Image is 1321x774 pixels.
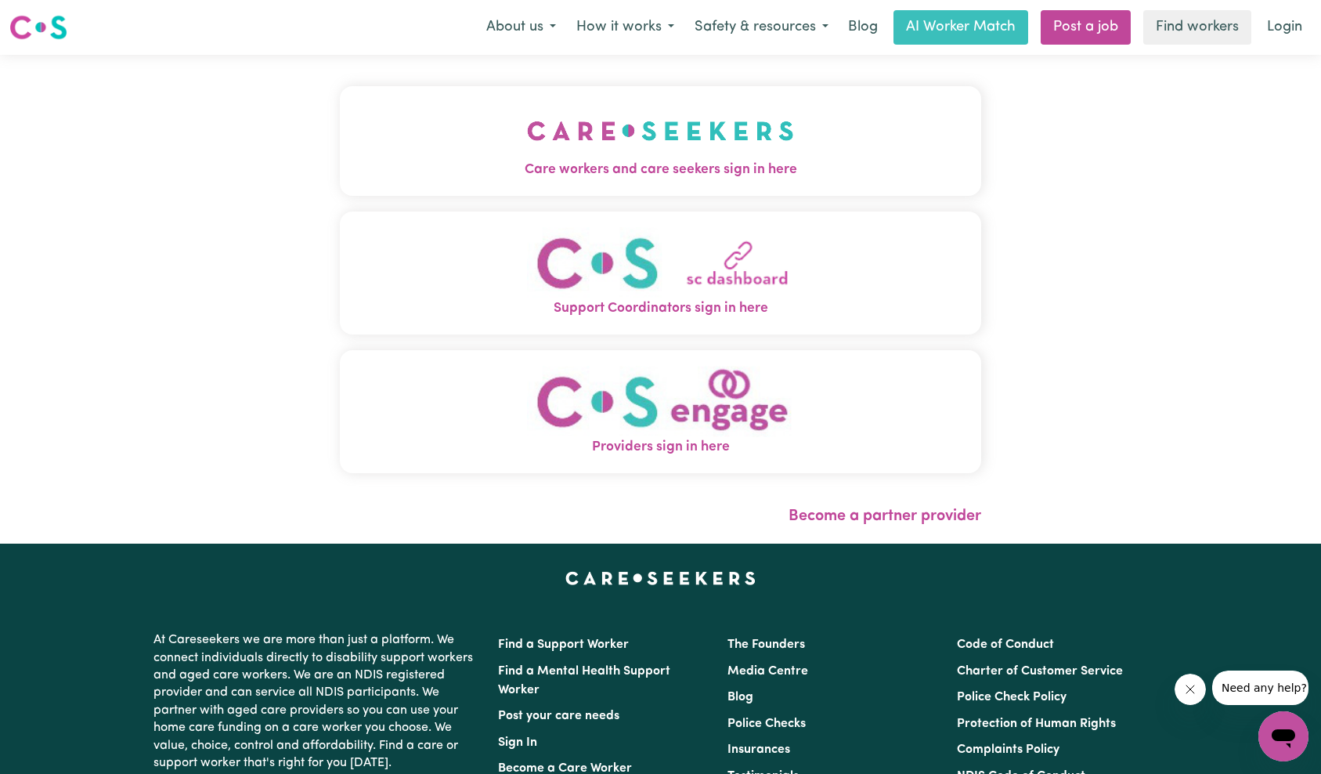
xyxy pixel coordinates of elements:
[340,212,982,335] button: Support Coordinators sign in here
[498,638,629,651] a: Find a Support Worker
[789,508,981,524] a: Become a partner provider
[498,710,619,722] a: Post your care needs
[957,718,1116,730] a: Protection of Human Rights
[340,298,982,319] span: Support Coordinators sign in here
[340,437,982,458] span: Providers sign in here
[727,638,805,651] a: The Founders
[1041,10,1131,45] a: Post a job
[893,10,1028,45] a: AI Worker Match
[839,10,887,45] a: Blog
[957,743,1059,756] a: Complaints Policy
[727,718,806,730] a: Police Checks
[957,665,1123,678] a: Charter of Customer Service
[340,350,982,473] button: Providers sign in here
[565,572,756,584] a: Careseekers home page
[9,13,67,42] img: Careseekers logo
[1258,711,1308,761] iframe: Button to launch messaging window
[498,665,670,696] a: Find a Mental Health Support Worker
[1212,671,1308,705] iframe: Message from company
[340,160,982,180] span: Care workers and care seekers sign in here
[957,638,1054,651] a: Code of Conduct
[9,9,67,45] a: Careseekers logo
[727,691,753,703] a: Blog
[566,11,684,44] button: How it works
[727,665,808,678] a: Media Centre
[1175,674,1206,705] iframe: Close message
[476,11,566,44] button: About us
[727,743,790,756] a: Insurances
[1143,10,1251,45] a: Find workers
[1258,10,1312,45] a: Login
[498,736,537,749] a: Sign In
[684,11,839,44] button: Safety & resources
[340,86,982,196] button: Care workers and care seekers sign in here
[957,691,1067,703] a: Police Check Policy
